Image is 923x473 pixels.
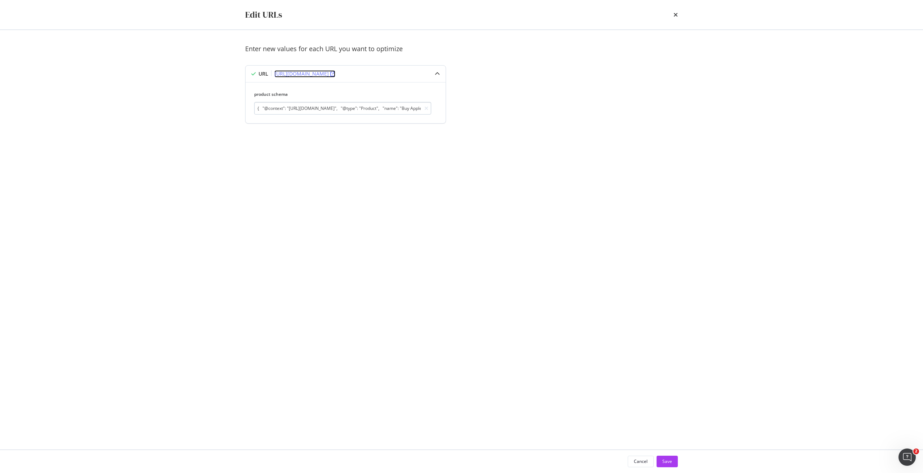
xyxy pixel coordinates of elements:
button: Save [657,456,678,467]
div: [URL][DOMAIN_NAME] [274,70,329,77]
div: times [674,9,678,21]
div: URL [259,70,268,77]
span: 2 [913,449,919,454]
div: Enter new values for each URL you want to optimize [245,44,678,54]
iframe: Intercom live chat [898,449,916,466]
button: Cancel [628,456,654,467]
a: [URL][DOMAIN_NAME] [274,70,335,77]
div: Edit URLs [245,9,282,21]
div: Cancel [634,458,648,464]
label: product schema [254,91,431,97]
div: Save [662,458,672,464]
